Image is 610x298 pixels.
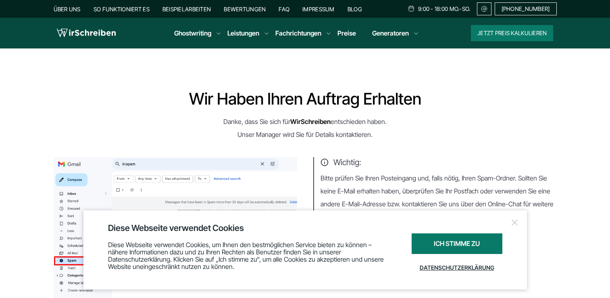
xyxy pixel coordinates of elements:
[54,6,81,13] a: Über uns
[162,6,211,13] a: Beispielarbeiten
[337,29,356,37] a: Preise
[321,157,557,168] span: Wichtig:
[412,258,502,277] a: Datenschutzerklärung
[227,28,259,38] a: Leistungen
[412,233,502,254] div: Ich stimme zu
[279,6,289,13] a: FAQ
[495,2,557,15] a: [PHONE_NUMBER]
[321,172,557,223] p: Bitte prüfen Sie Ihren Posteingang und, falls nötig, Ihren Spam-Ordner. Sollten Sie keine E-Mail ...
[57,27,116,39] img: logo wirschreiben
[108,222,502,233] div: Diese Webseite verwendet Cookies
[275,28,321,38] a: Fachrichtungen
[108,233,391,277] div: Diese Webseite verwendet Cookies, um Ihnen den bestmöglichen Service bieten zu können – nähere In...
[54,115,557,128] p: Danke, dass Sie sich für entschieden haben.
[54,91,557,107] h1: Wir haben Ihren Auftrag erhalten
[471,25,553,41] button: Jetzt Preis kalkulieren
[224,6,266,13] a: Bewertungen
[372,28,409,38] a: Generatoren
[348,6,362,13] a: Blog
[481,6,488,12] img: Email
[290,118,331,126] strong: WirSchreiben
[94,6,150,13] a: So funktioniert es
[502,6,550,12] span: [PHONE_NUMBER]
[302,6,335,13] a: Impressum
[54,128,557,141] p: Unser Manager wird Sie für Details kontaktieren.
[174,28,211,38] a: Ghostwriting
[418,6,471,12] span: 9:00 - 18:00 Mo.-So.
[408,5,415,12] img: Schedule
